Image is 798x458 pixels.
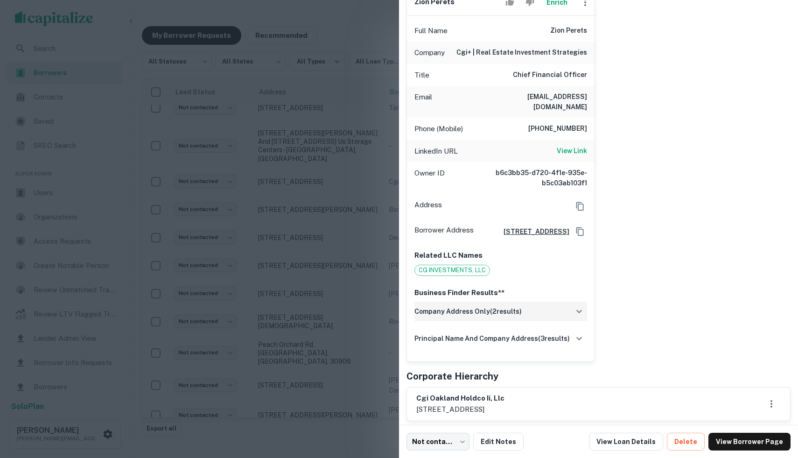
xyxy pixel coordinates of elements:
[475,168,587,188] h6: b6c3bb35-d720-4f1e-935e-b5c03ab103f1
[414,168,445,188] p: Owner ID
[414,123,463,134] p: Phone (Mobile)
[708,433,791,451] a: View Borrower Page
[751,353,798,398] iframe: Chat Widget
[573,199,587,213] button: Copy Address
[416,404,504,415] p: [STREET_ADDRESS]
[406,433,469,451] div: Not contacted
[414,70,429,81] p: Title
[414,199,442,213] p: Address
[473,433,524,451] button: Edit Notes
[416,393,504,404] h6: cgi oakland holdco ii, llc
[414,306,522,317] h6: company address only ( 2 results)
[557,146,587,157] a: View Link
[414,92,432,112] p: Email
[513,70,587,81] h6: Chief Financial Officer
[550,25,587,36] h6: zion perets
[528,123,587,134] h6: [PHONE_NUMBER]
[414,146,458,157] p: LinkedIn URL
[414,225,474,239] p: Borrower Address
[414,47,445,58] p: Company
[415,266,490,275] span: CG INVESTMENTS, LLC
[414,25,448,36] p: Full Name
[456,47,587,58] h6: cgi+ | real estate investment strategies
[406,369,498,383] h5: Corporate Hierarchy
[667,433,705,451] button: Delete
[589,433,663,451] a: View Loan Details
[496,226,569,237] a: [STREET_ADDRESS]
[414,333,570,344] h6: principal name and company address ( 3 results)
[557,146,587,156] h6: View Link
[414,250,587,261] p: Related LLC Names
[573,225,587,239] button: Copy Address
[475,92,587,112] h6: [EMAIL_ADDRESS][DOMAIN_NAME]
[414,287,587,298] p: Business Finder Results**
